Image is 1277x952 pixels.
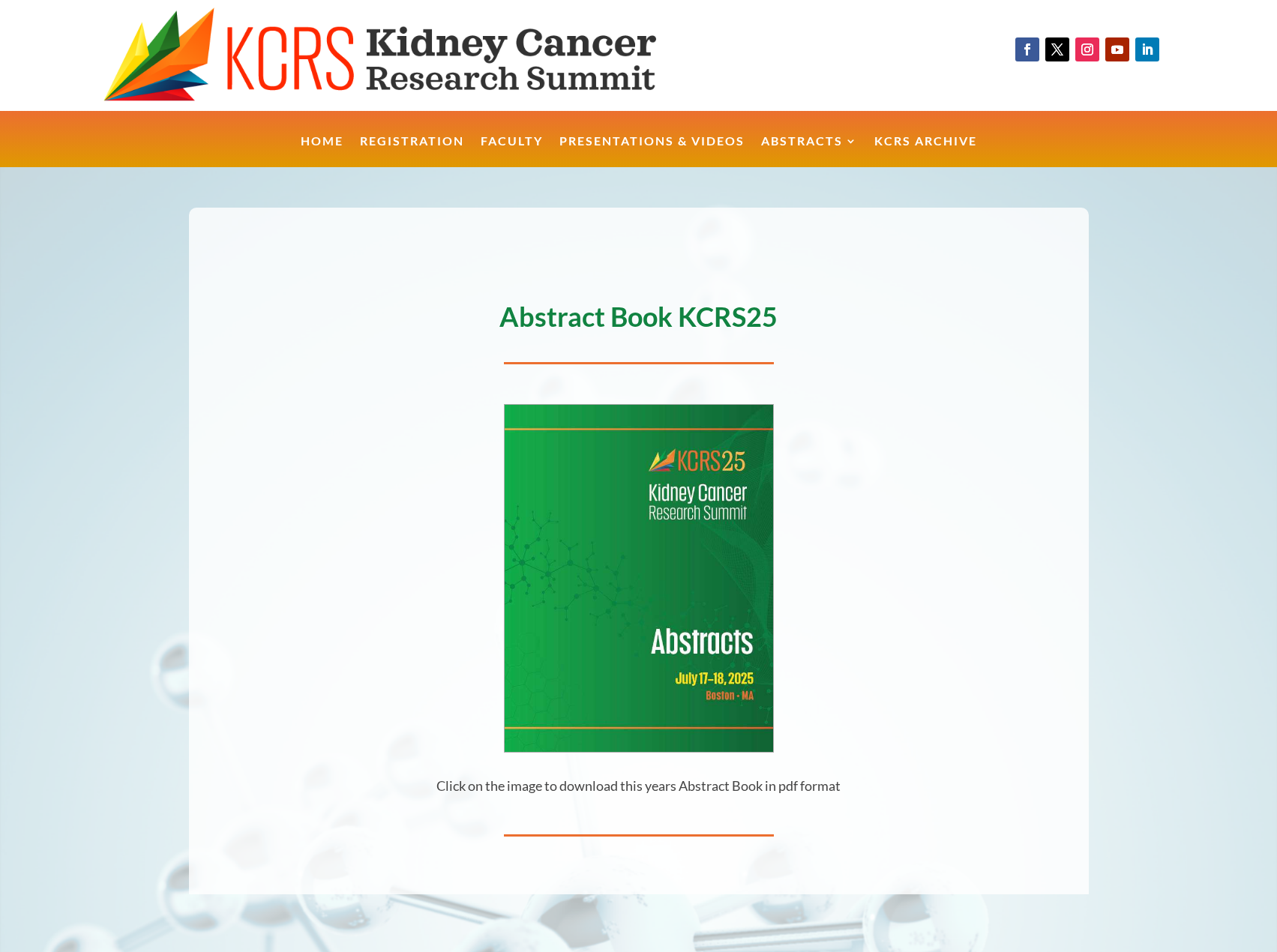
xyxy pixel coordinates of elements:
a: Follow on Facebook [1015,37,1039,61]
a: Presentations & Videos [559,136,745,168]
a: Follow on Instagram [1075,37,1099,61]
h1: Abstract Book KCRS25 [189,303,1089,337]
a: Registration [360,136,464,168]
a: Home [301,136,343,168]
a: Follow on LinkedIn [1135,37,1159,61]
a: Abstracts [761,136,858,168]
a: Faculty [481,136,543,168]
p: Click on the image to download this years Abstract Book in pdf format [189,777,1089,795]
a: Follow on X [1045,37,1069,61]
img: KCRS generic logo wide [103,7,724,103]
a: Follow on Youtube [1105,37,1129,61]
img: KCRS25 Abstract Book cover [505,405,773,752]
a: KCRS Archive [874,136,977,168]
